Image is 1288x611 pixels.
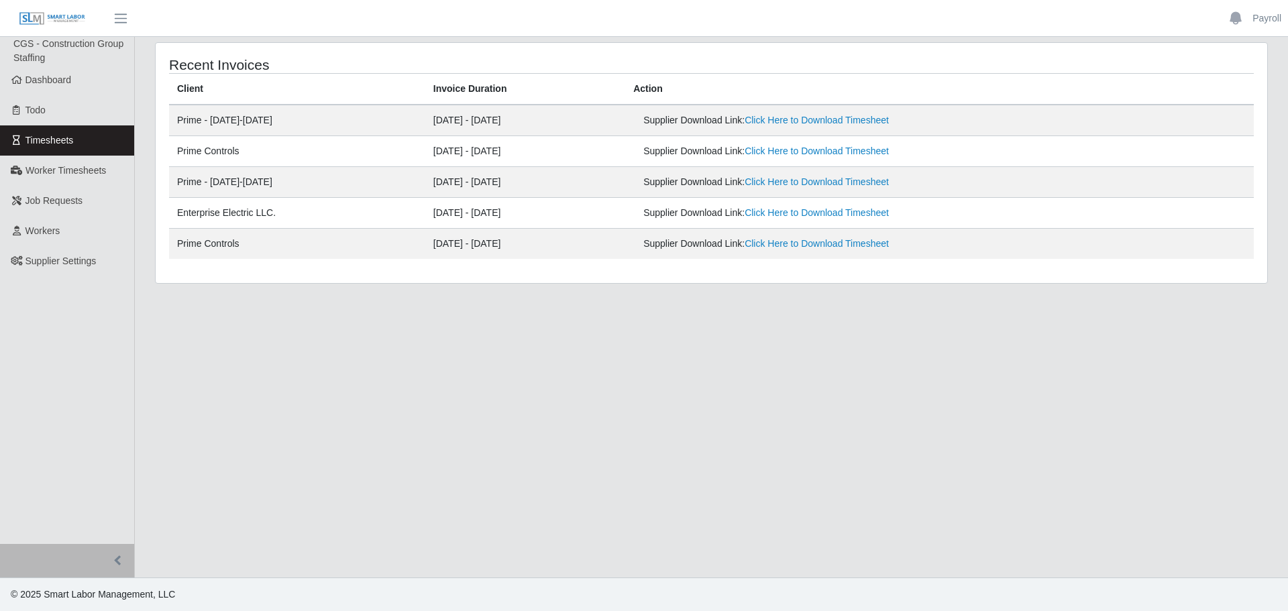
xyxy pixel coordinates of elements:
th: Invoice Duration [425,74,625,105]
td: [DATE] - [DATE] [425,136,625,167]
td: Prime Controls [169,229,425,260]
span: Workers [25,225,60,236]
td: Enterprise Electric LLC. [169,198,425,229]
a: Click Here to Download Timesheet [745,207,889,218]
th: Action [625,74,1254,105]
span: CGS - Construction Group Staffing [13,38,123,63]
div: Supplier Download Link: [643,175,1032,189]
div: Supplier Download Link: [643,206,1032,220]
span: © 2025 Smart Labor Management, LLC [11,589,175,600]
td: [DATE] - [DATE] [425,198,625,229]
a: Click Here to Download Timesheet [745,238,889,249]
div: Supplier Download Link: [643,113,1032,127]
td: Prime - [DATE]-[DATE] [169,167,425,198]
h4: Recent Invoices [169,56,609,73]
th: Client [169,74,425,105]
span: Todo [25,105,46,115]
td: [DATE] - [DATE] [425,229,625,260]
img: SLM Logo [19,11,86,26]
td: [DATE] - [DATE] [425,167,625,198]
span: Timesheets [25,135,74,146]
a: Click Here to Download Timesheet [745,176,889,187]
td: Prime Controls [169,136,425,167]
td: [DATE] - [DATE] [425,105,625,136]
span: Worker Timesheets [25,165,106,176]
span: Supplier Settings [25,256,97,266]
span: Job Requests [25,195,83,206]
a: Click Here to Download Timesheet [745,115,889,125]
td: Prime - [DATE]-[DATE] [169,105,425,136]
a: Payroll [1252,11,1281,25]
a: Click Here to Download Timesheet [745,146,889,156]
div: Supplier Download Link: [643,144,1032,158]
div: Supplier Download Link: [643,237,1032,251]
span: Dashboard [25,74,72,85]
